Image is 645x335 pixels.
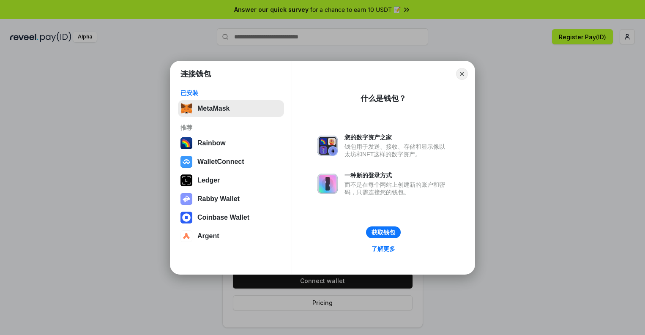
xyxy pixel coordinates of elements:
div: Ledger [197,177,220,184]
button: Rabby Wallet [178,191,284,207]
img: svg+xml,%3Csvg%20fill%3D%22none%22%20height%3D%2233%22%20viewBox%3D%220%200%2035%2033%22%20width%... [180,103,192,114]
button: WalletConnect [178,153,284,170]
div: Coinbase Wallet [197,214,249,221]
div: 钱包用于发送、接收、存储和显示像以太坊和NFT这样的数字资产。 [344,143,449,158]
button: Close [456,68,468,80]
div: 一种新的登录方式 [344,172,449,179]
div: Rainbow [197,139,226,147]
button: Argent [178,228,284,245]
img: svg+xml,%3Csvg%20width%3D%2228%22%20height%3D%2228%22%20viewBox%3D%220%200%2028%2028%22%20fill%3D... [180,212,192,223]
button: MetaMask [178,100,284,117]
a: 了解更多 [366,243,400,254]
img: svg+xml,%3Csvg%20width%3D%22120%22%20height%3D%22120%22%20viewBox%3D%220%200%20120%20120%22%20fil... [180,137,192,149]
button: Ledger [178,172,284,189]
img: svg+xml,%3Csvg%20xmlns%3D%22http%3A%2F%2Fwww.w3.org%2F2000%2Fsvg%22%20fill%3D%22none%22%20viewBox... [180,193,192,205]
div: WalletConnect [197,158,244,166]
div: 推荐 [180,124,282,131]
div: Argent [197,232,219,240]
button: Coinbase Wallet [178,209,284,226]
div: 什么是钱包？ [361,93,406,103]
h1: 连接钱包 [180,69,211,79]
button: Rainbow [178,135,284,152]
img: svg+xml,%3Csvg%20xmlns%3D%22http%3A%2F%2Fwww.w3.org%2F2000%2Fsvg%22%20width%3D%2228%22%20height%3... [180,174,192,186]
button: 获取钱包 [366,226,401,238]
div: 已安装 [180,89,282,97]
img: svg+xml,%3Csvg%20width%3D%2228%22%20height%3D%2228%22%20viewBox%3D%220%200%2028%2028%22%20fill%3D... [180,156,192,168]
div: 了解更多 [372,245,395,253]
div: 而不是在每个网站上创建新的账户和密码，只需连接您的钱包。 [344,181,449,196]
div: MetaMask [197,105,230,112]
div: 您的数字资产之家 [344,133,449,141]
img: svg+xml,%3Csvg%20width%3D%2228%22%20height%3D%2228%22%20viewBox%3D%220%200%2028%2028%22%20fill%3D... [180,230,192,242]
div: Rabby Wallet [197,195,240,203]
img: svg+xml,%3Csvg%20xmlns%3D%22http%3A%2F%2Fwww.w3.org%2F2000%2Fsvg%22%20fill%3D%22none%22%20viewBox... [317,174,338,194]
div: 获取钱包 [372,229,395,236]
img: svg+xml,%3Csvg%20xmlns%3D%22http%3A%2F%2Fwww.w3.org%2F2000%2Fsvg%22%20fill%3D%22none%22%20viewBox... [317,136,338,156]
